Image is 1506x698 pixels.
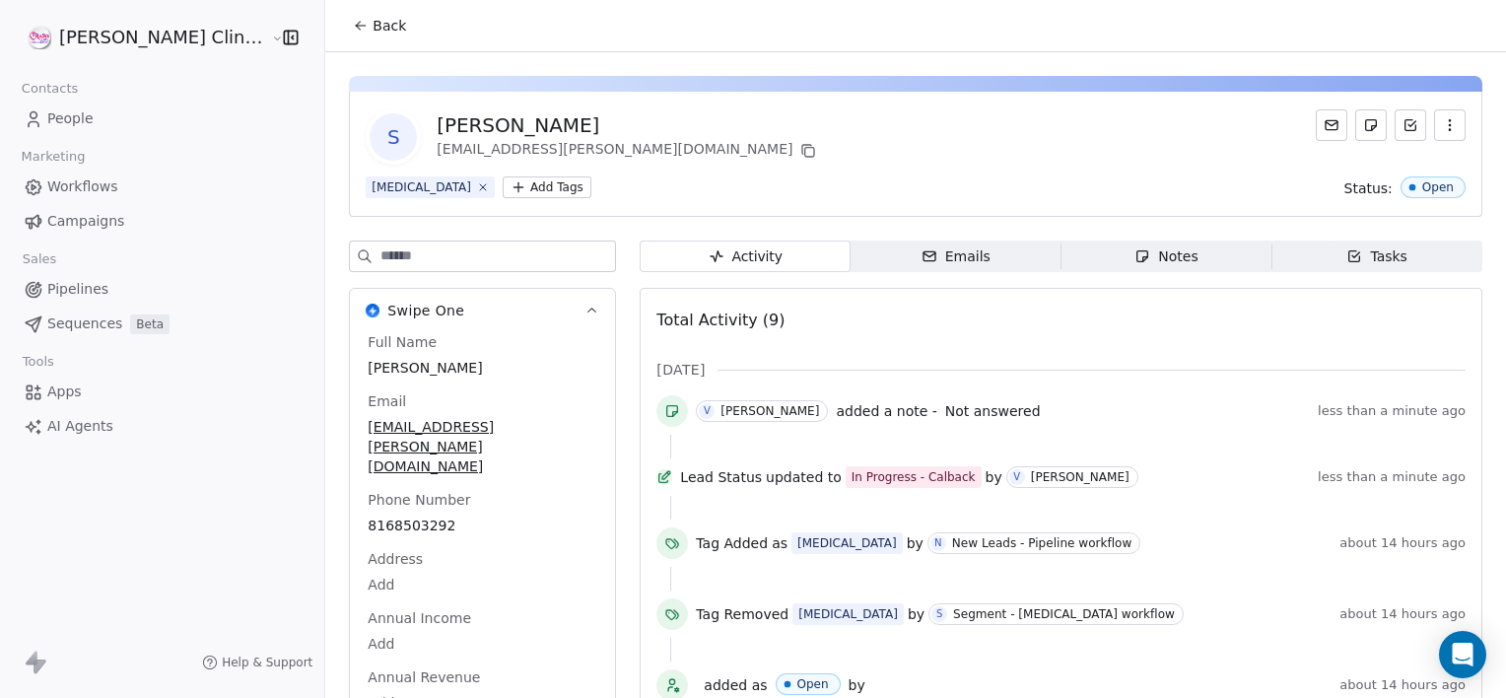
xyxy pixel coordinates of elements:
span: by [849,675,865,695]
button: Back [341,8,418,43]
button: [PERSON_NAME] Clinic External [24,21,257,54]
span: Beta [130,314,170,334]
span: Tag Removed [696,604,788,624]
a: Workflows [16,171,308,203]
span: Email [364,391,410,411]
span: as [772,533,787,553]
span: Tag Added [696,533,768,553]
div: Open [1422,180,1454,194]
span: Pipelines [47,279,108,300]
span: [EMAIL_ADDRESS][PERSON_NAME][DOMAIN_NAME] [368,417,597,476]
span: Back [373,16,406,35]
span: Annual Revenue [364,667,484,687]
span: People [47,108,94,129]
span: Swipe One [387,301,464,320]
span: Sales [14,244,65,274]
span: AI Agents [47,416,113,437]
button: Add Tags [503,176,591,198]
span: less than a minute ago [1318,403,1466,419]
span: by [986,467,1002,487]
div: [PERSON_NAME] [720,404,819,418]
span: [PERSON_NAME] Clinic External [59,25,266,50]
span: Apps [47,382,82,402]
div: Tasks [1346,246,1407,267]
a: Not answered [945,399,1041,423]
span: Lead Status [680,467,762,487]
div: [EMAIL_ADDRESS][PERSON_NAME][DOMAIN_NAME] [437,139,820,163]
a: People [16,103,308,135]
div: V [1013,469,1020,485]
div: [MEDICAL_DATA] [372,178,471,196]
div: Segment - [MEDICAL_DATA] workflow [953,607,1175,621]
a: AI Agents [16,410,308,443]
span: about 14 hours ago [1339,677,1466,693]
span: added as [704,675,767,695]
span: Tools [14,347,62,377]
span: Total Activity (9) [656,311,785,329]
span: Help & Support [222,655,312,670]
span: Add [368,634,597,654]
div: S [936,606,942,622]
span: updated to [766,467,842,487]
span: S [370,113,417,161]
span: less than a minute ago [1318,469,1466,485]
div: [MEDICAL_DATA] [797,534,897,552]
img: RASYA-Clinic%20Circle%20icon%20Transparent.png [28,26,51,49]
div: In Progress - Calback [852,467,976,487]
span: Not answered [945,403,1041,419]
div: [PERSON_NAME] [1031,470,1129,484]
a: Help & Support [202,655,312,670]
div: New Leads - Pipeline workflow [952,536,1131,550]
div: Open [797,677,829,691]
span: 8168503292 [368,516,597,535]
div: Open Intercom Messenger [1439,631,1486,678]
span: Phone Number [364,490,474,510]
span: Add [368,575,597,594]
a: Pipelines [16,273,308,306]
span: about 14 hours ago [1339,535,1466,551]
span: [DATE] [656,360,705,380]
span: about 14 hours ago [1339,606,1466,622]
span: added a note - [836,401,936,421]
span: Marketing [13,142,94,172]
div: [PERSON_NAME] [437,111,820,139]
button: Swipe OneSwipe One [350,289,615,332]
span: Sequences [47,314,122,334]
span: Workflows [47,176,118,197]
div: Notes [1134,246,1198,267]
span: Full Name [364,332,441,352]
div: [MEDICAL_DATA] [798,605,898,623]
div: V [704,403,711,419]
span: Contacts [13,74,87,104]
span: [PERSON_NAME] [368,358,597,378]
span: by [907,533,924,553]
span: Annual Income [364,608,475,628]
div: Emails [922,246,991,267]
span: Address [364,549,427,569]
a: Apps [16,376,308,408]
span: by [908,604,924,624]
a: Campaigns [16,205,308,238]
a: SequencesBeta [16,308,308,340]
span: Campaigns [47,211,124,232]
img: Swipe One [366,304,379,317]
span: Status: [1344,178,1393,198]
div: N [934,535,942,551]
